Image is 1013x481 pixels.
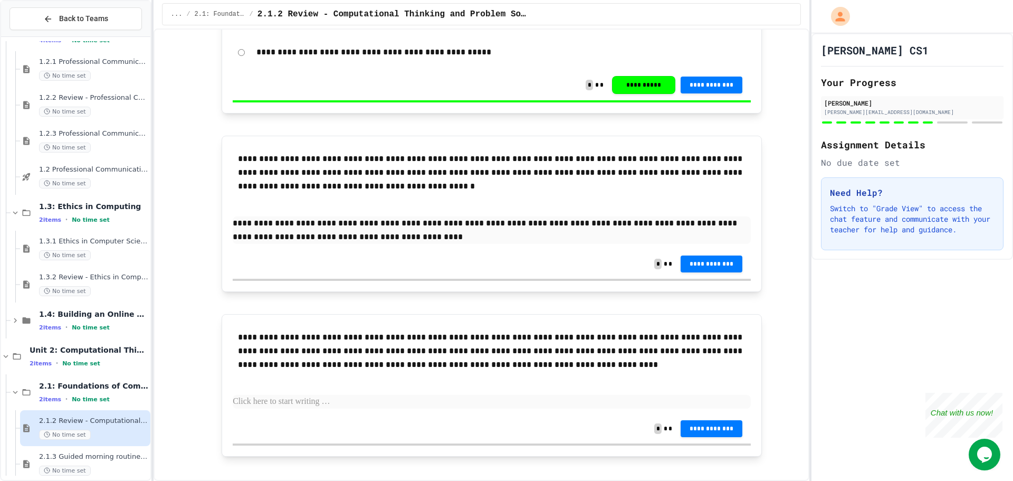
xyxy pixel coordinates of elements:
span: No time set [72,216,110,223]
span: No time set [72,396,110,403]
div: No due date set [821,156,1004,169]
div: [PERSON_NAME][EMAIL_ADDRESS][DOMAIN_NAME] [824,108,1000,116]
span: 1.3: Ethics in Computing [39,202,148,211]
span: • [65,215,68,224]
h1: [PERSON_NAME] CS1 [821,43,929,58]
span: 1.2.3 Professional Communication Challenge [39,129,148,138]
span: ... [171,10,183,18]
span: / [250,10,253,18]
span: • [56,359,58,367]
span: 1.2.2 Review - Professional Communication [39,93,148,102]
span: No time set [72,324,110,331]
span: No time set [39,178,91,188]
span: 1.2 Professional Communication [39,165,148,174]
span: 2.1.3 Guided morning routine flowchart [39,452,148,461]
span: No time set [39,430,91,440]
button: Back to Teams [9,7,142,30]
span: Back to Teams [59,13,108,24]
span: 1.3.2 Review - Ethics in Computer Science [39,273,148,282]
span: 1.4: Building an Online Presence [39,309,148,319]
span: • [65,323,68,332]
span: 2.1.2 Review - Computational Thinking and Problem Solving [257,8,528,21]
span: 1.3.1 Ethics in Computer Science [39,237,148,246]
span: / [186,10,190,18]
span: 2 items [30,360,52,367]
iframe: chat widget [969,439,1002,470]
span: No time set [39,286,91,296]
div: [PERSON_NAME] [824,98,1000,108]
span: No time set [39,466,91,476]
span: No time set [39,71,91,81]
span: 1.2.1 Professional Communication [39,58,148,67]
span: 2.1.2 Review - Computational Thinking and Problem Solving [39,417,148,426]
span: No time set [39,107,91,117]
span: No time set [39,143,91,153]
h3: Need Help? [830,186,995,199]
span: 2 items [39,396,61,403]
span: 2 items [39,324,61,331]
p: Switch to "Grade View" to access the chat feature and communicate with your teacher for help and ... [830,203,995,235]
iframe: chat widget [925,393,1002,438]
h2: Assignment Details [821,137,1004,152]
span: No time set [39,250,91,260]
span: • [65,395,68,403]
span: 2.1: Foundations of Computational Thinking [195,10,245,18]
span: 2 items [39,216,61,223]
span: Unit 2: Computational Thinking & Problem-Solving [30,345,148,355]
div: My Account [820,4,853,29]
span: No time set [62,360,100,367]
span: 2.1: Foundations of Computational Thinking [39,381,148,391]
h2: Your Progress [821,75,1004,90]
